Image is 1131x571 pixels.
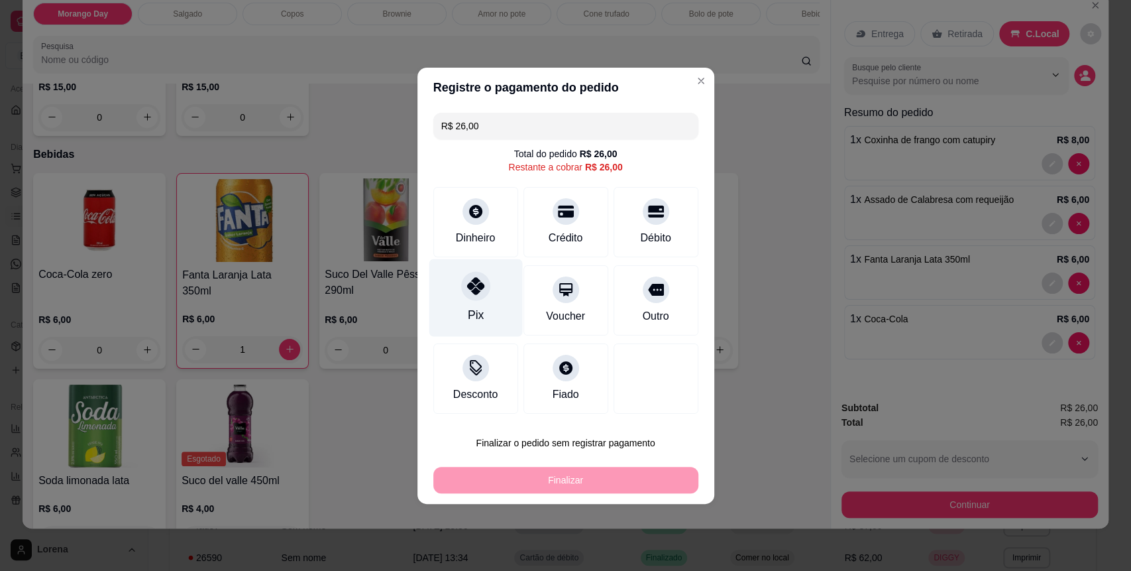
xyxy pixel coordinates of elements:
[417,68,714,107] header: Registre o pagamento do pedido
[453,387,498,403] div: Desconto
[467,306,483,324] div: Pix
[508,160,622,174] div: Restante a cobrar
[585,160,623,174] div: R$ 26,00
[690,70,712,92] button: Close
[456,230,496,246] div: Dinheiro
[642,308,669,324] div: Outro
[552,387,578,403] div: Fiado
[549,230,583,246] div: Crédito
[514,147,618,160] div: Total do pedido
[441,113,690,139] input: Ex.: hambúrguer de cordeiro
[640,230,671,246] div: Débito
[580,147,618,160] div: R$ 26,00
[546,308,585,324] div: Voucher
[433,430,698,456] button: Finalizar o pedido sem registrar pagamento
